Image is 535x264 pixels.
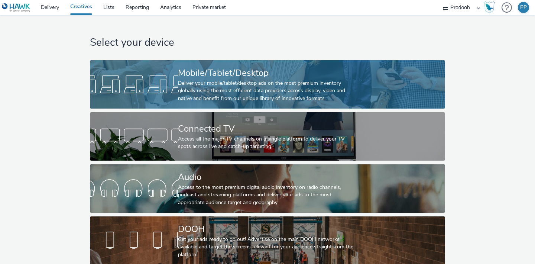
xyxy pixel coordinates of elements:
[178,67,354,80] div: Mobile/Tablet/Desktop
[178,171,354,184] div: Audio
[90,60,445,109] a: Mobile/Tablet/DesktopDeliver your mobile/tablet/desktop ads on the most premium inventory globall...
[178,184,354,206] div: Access to the most premium digital audio inventory on radio channels, podcast and streaming platf...
[484,1,498,13] a: Hawk Academy
[90,36,445,50] h1: Select your device
[2,3,30,12] img: undefined Logo
[90,164,445,213] a: AudioAccess to the most premium digital audio inventory on radio channels, podcast and streaming ...
[484,1,495,13] img: Hawk Academy
[178,80,354,102] div: Deliver your mobile/tablet/desktop ads on the most premium inventory globally using the most effi...
[178,223,354,236] div: DOOH
[178,122,354,135] div: Connected TV
[90,112,445,161] a: Connected TVAccess all the major TV channels on a single platform to deliver your TV spots across...
[520,2,527,13] div: PP
[178,135,354,151] div: Access all the major TV channels on a single platform to deliver your TV spots across live and ca...
[178,236,354,258] div: Get your ads ready to go out! Advertise on the main DOOH networks available and target the screen...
